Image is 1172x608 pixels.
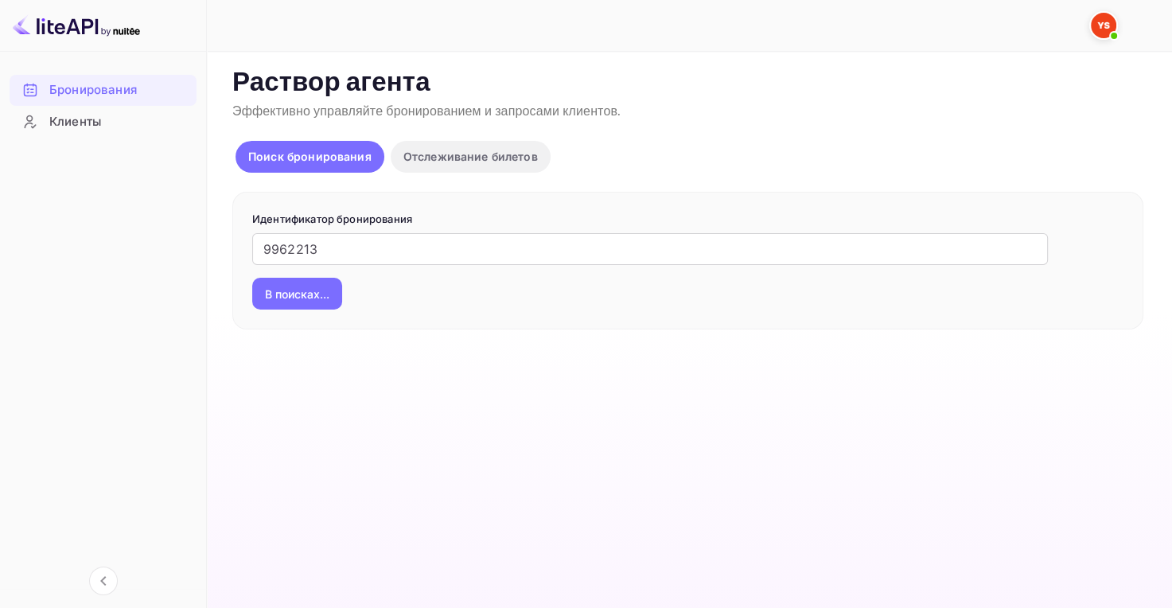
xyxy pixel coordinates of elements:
[49,113,101,131] ya-tr-span: Клиенты
[403,150,538,163] ya-tr-span: Отслеживание билетов
[232,66,430,100] ya-tr-span: Раствор агента
[1091,13,1116,38] img: Служба Поддержки Яндекса
[13,13,140,38] img: Логотип LiteAPI
[252,278,342,310] button: В поисках...
[265,286,329,302] ya-tr-span: В поисках...
[10,75,197,106] div: Бронирования
[252,233,1048,265] input: Введите идентификатор бронирования (например, 63782194)
[49,81,137,99] ya-tr-span: Бронирования
[248,150,372,163] ya-tr-span: Поиск бронирования
[252,212,412,225] ya-tr-span: Идентификатор бронирования
[10,107,197,138] div: Клиенты
[232,103,621,120] ya-tr-span: Эффективно управляйте бронированием и запросами клиентов.
[10,107,197,136] a: Клиенты
[10,75,197,104] a: Бронирования
[89,567,118,595] button: Свернуть навигацию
